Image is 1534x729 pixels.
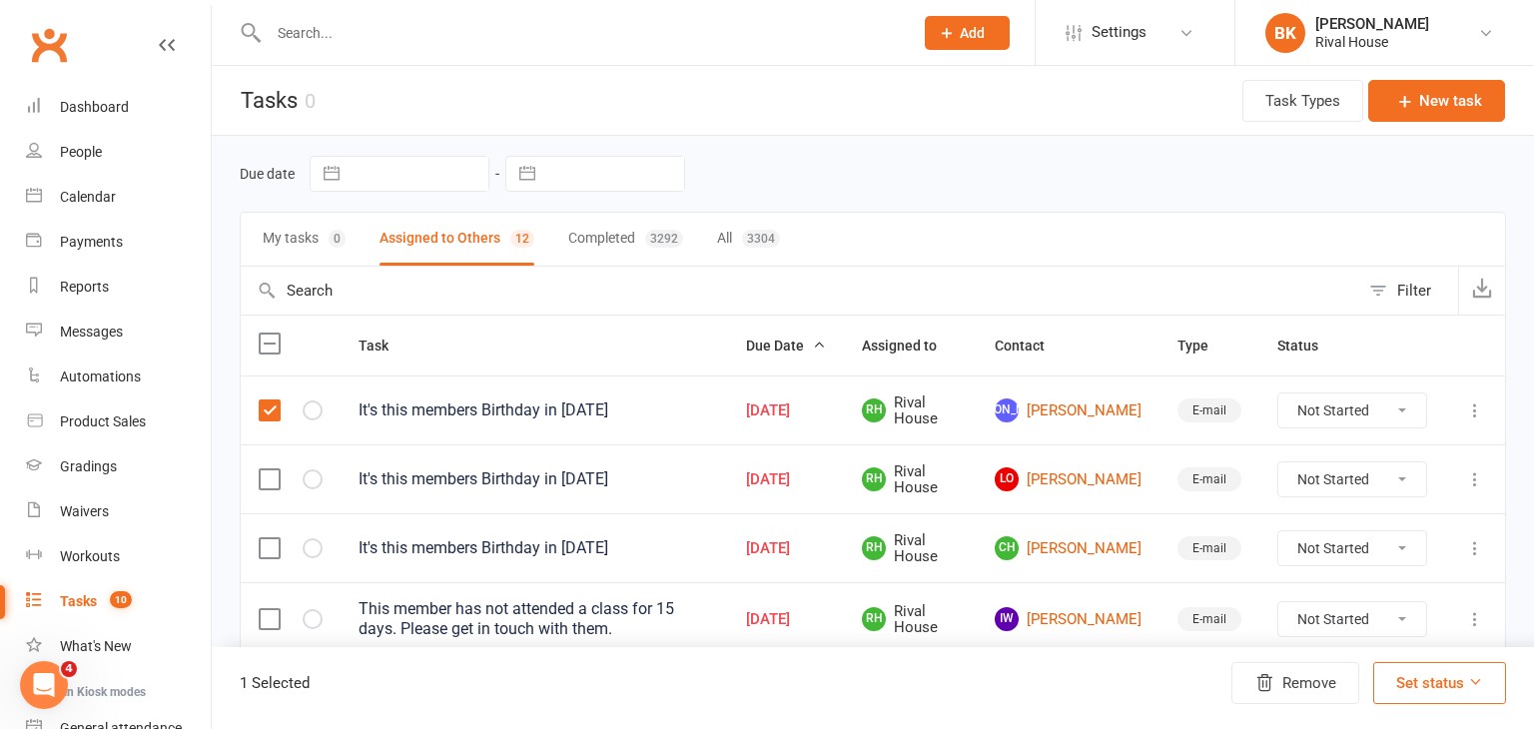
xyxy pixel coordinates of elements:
div: Product Sales [60,413,146,429]
div: E-mail [1177,467,1241,491]
button: Filter [1359,267,1458,315]
button: Remove [1231,662,1359,704]
h1: Tasks [212,66,316,135]
div: Reports [60,279,109,295]
input: Search... [263,19,899,47]
button: New task [1368,80,1505,122]
div: It's this members Birthday in [DATE] [359,469,710,489]
a: Clubworx [24,20,74,70]
div: 12 [510,230,534,248]
span: Status [1277,338,1340,354]
div: What's New [60,638,132,654]
button: All3304 [717,213,780,266]
input: Search [241,267,1359,315]
span: 10 [110,591,132,608]
span: Assigned to [862,338,959,354]
span: Contact [995,338,1067,354]
button: Type [1177,334,1230,358]
span: IW [995,607,1019,631]
div: This member has not attended a class for 15 days. Please get in touch with them. [359,599,710,639]
div: Filter [1397,279,1431,303]
button: Completed3292 [568,213,683,266]
div: BK [1265,13,1305,53]
a: IW[PERSON_NAME] [995,607,1142,631]
div: Gradings [60,458,117,474]
button: Status [1277,334,1340,358]
span: CH [995,536,1019,560]
button: Set status [1373,662,1506,704]
div: Rival House [1315,33,1429,51]
div: Automations [60,368,141,384]
div: E-mail [1177,536,1241,560]
button: My tasks0 [263,213,346,266]
span: Task [359,338,410,354]
div: Waivers [60,503,109,519]
div: [DATE] [746,471,826,488]
span: Rival House [862,532,959,565]
span: Rival House [862,603,959,636]
a: Waivers [26,489,211,534]
span: Add [960,25,985,41]
iframe: Intercom live chat [20,661,68,709]
div: [DATE] [746,402,826,419]
div: Messages [60,324,123,340]
div: Tasks [60,593,97,609]
a: Gradings [26,444,211,489]
a: Tasks 10 [26,579,211,624]
button: Task Types [1242,80,1363,122]
button: Task [359,334,410,358]
div: E-mail [1177,607,1241,631]
span: Rival House [862,394,959,427]
a: Dashboard [26,85,211,130]
span: LO [995,467,1019,491]
a: People [26,130,211,175]
a: Messages [26,310,211,355]
a: LO[PERSON_NAME] [995,467,1142,491]
a: Automations [26,355,211,399]
span: Rival House [862,463,959,496]
span: Selected [252,674,310,692]
div: 0 [305,89,316,113]
div: 3304 [742,230,780,248]
span: 4 [61,661,77,677]
a: [PERSON_NAME][PERSON_NAME] [995,398,1142,422]
div: It's this members Birthday in [DATE] [359,400,710,420]
span: RH [862,398,886,422]
div: Dashboard [60,99,129,115]
a: Calendar [26,175,211,220]
div: 0 [329,230,346,248]
div: 3292 [645,230,683,248]
div: Calendar [60,189,116,205]
div: 1 [240,671,310,695]
div: Workouts [60,548,120,564]
button: Assigned to [862,334,959,358]
a: Payments [26,220,211,265]
span: RH [862,467,886,491]
div: Payments [60,234,123,250]
span: RH [862,536,886,560]
div: [DATE] [746,611,826,628]
div: [DATE] [746,540,826,557]
div: It's this members Birthday in [DATE] [359,538,710,558]
a: Reports [26,265,211,310]
div: [PERSON_NAME] [1315,15,1429,33]
span: Due Date [746,338,826,354]
a: What's New [26,624,211,669]
span: RH [862,607,886,631]
a: Product Sales [26,399,211,444]
a: Workouts [26,534,211,579]
span: [PERSON_NAME] [995,398,1019,422]
span: Type [1177,338,1230,354]
span: Settings [1092,10,1147,55]
div: E-mail [1177,398,1241,422]
button: Contact [995,334,1067,358]
button: Assigned to Others12 [380,213,534,266]
button: Add [925,16,1010,50]
div: People [60,144,102,160]
a: CH[PERSON_NAME] [995,536,1142,560]
button: Due Date [746,334,826,358]
label: Due date [240,166,295,182]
